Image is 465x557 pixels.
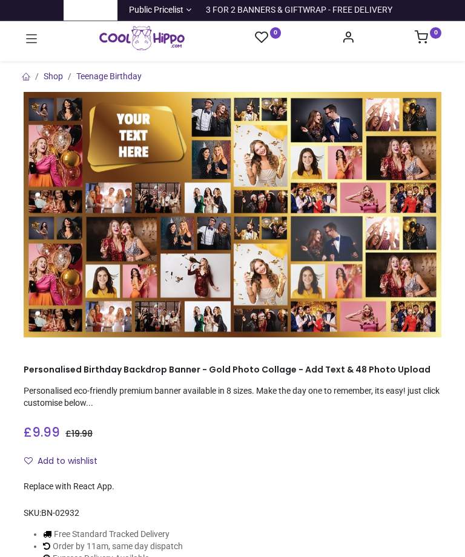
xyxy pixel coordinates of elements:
[206,4,392,16] div: 3 FOR 2 BANNERS & GIFTWRAP - FREE DELIVERY
[270,27,282,39] sup: 0
[41,508,79,518] span: BN-02932
[129,4,183,16] span: Public Pricelist
[99,26,185,50] img: Cool Hippo
[24,424,60,441] span: £
[127,4,191,16] a: Public Pricelist
[44,71,63,81] a: Shop
[24,457,33,465] i: Add to wishlist
[99,26,185,50] a: Logo of Cool Hippo
[24,92,441,337] img: Personalised Birthday Backdrop Banner - Gold Photo Collage - Add Text & 48 Photo Upload
[24,507,441,520] div: SKU:
[43,541,213,553] li: Order by 11am, same day dispatch
[24,481,441,493] div: Replace with React App.
[415,34,441,44] a: 0
[32,423,60,441] span: 9.99
[341,34,355,44] a: Account Info
[43,529,213,541] li: Free Standard Tracked Delivery
[65,428,93,440] span: £
[24,385,441,409] p: Personalised eco-friendly premium banner available in 8 sizes. Make the day one to remember, its ...
[73,4,108,16] a: Trustpilot
[24,364,441,376] h1: Personalised Birthday Backdrop Banner - Gold Photo Collage - Add Text & 48 Photo Upload
[71,428,93,440] span: 19.98
[76,71,142,81] a: Teenage Birthday
[255,30,282,45] a: 0
[430,27,441,39] sup: 0
[24,451,108,472] button: Add to wishlistAdd to wishlist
